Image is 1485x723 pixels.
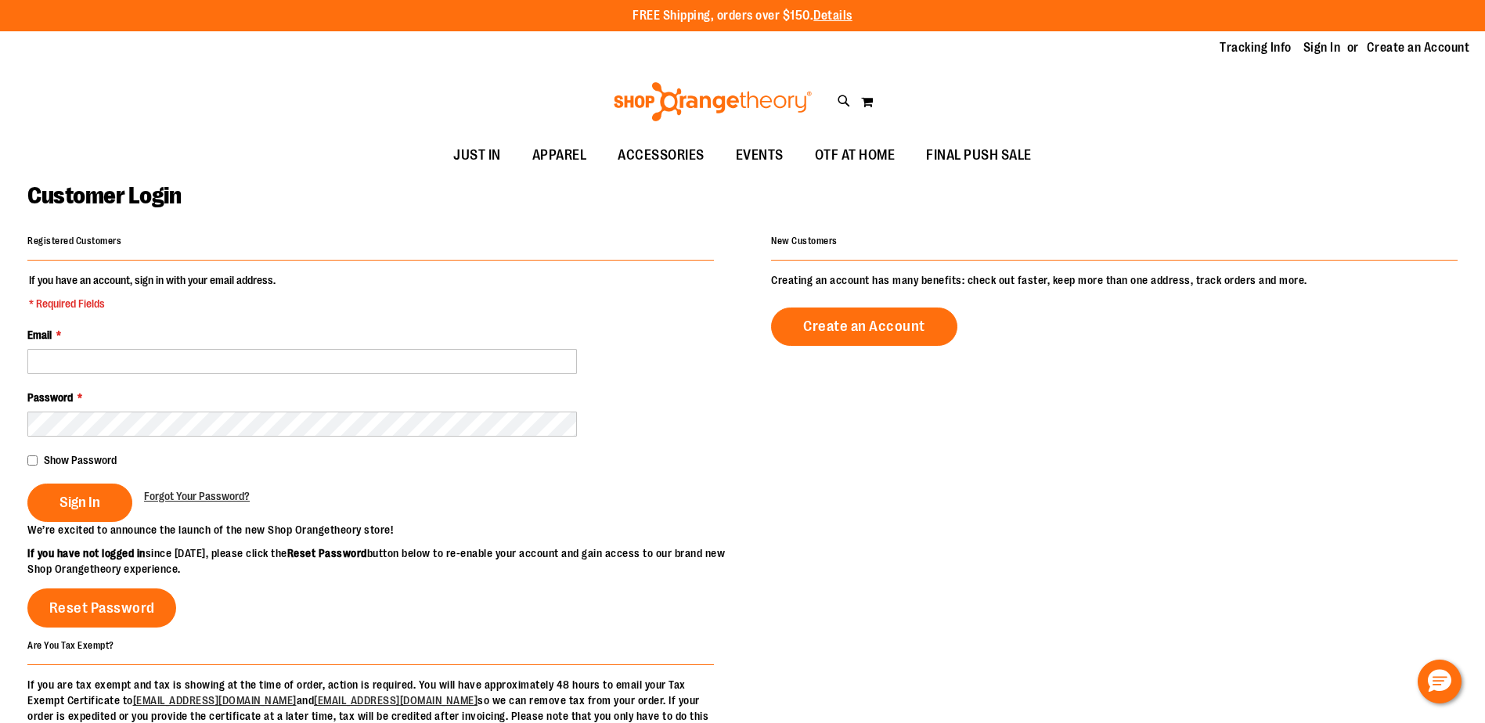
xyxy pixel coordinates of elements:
[27,547,146,559] strong: If you have not logged in
[799,138,911,174] a: OTF AT HOME
[438,138,517,174] a: JUST IN
[1303,39,1341,56] a: Sign In
[771,272,1458,288] p: Creating an account has many benefits: check out faster, keep more than one address, track orders...
[771,308,957,346] a: Create an Account
[1367,39,1470,56] a: Create an Account
[771,236,838,246] strong: New Customers
[27,588,176,628] a: Reset Password
[27,484,132,522] button: Sign In
[453,138,501,173] span: JUST IN
[287,547,367,559] strong: Reset Password
[532,138,587,173] span: APPAREL
[815,138,896,173] span: OTF AT HOME
[44,454,117,466] span: Show Password
[27,391,73,404] span: Password
[144,488,250,504] a: Forgot Your Password?
[720,138,799,174] a: EVENTS
[1418,660,1462,703] button: Hello, have a question? Let’s chat.
[27,236,121,246] strong: Registered Customers
[29,296,276,311] span: * Required Fields
[926,138,1032,173] span: FINAL PUSH SALE
[144,490,250,502] span: Forgot Your Password?
[803,318,925,335] span: Create an Account
[59,494,100,511] span: Sign In
[602,138,720,174] a: ACCESSORIES
[27,545,743,577] p: since [DATE], please click the button below to re-enable your account and gain access to our bran...
[813,9,852,23] a: Details
[49,599,155,617] span: Reset Password
[27,272,277,311] legend: If you have an account, sign in with your email address.
[517,138,603,174] a: APPAREL
[736,138,784,173] span: EVENTS
[27,522,743,538] p: We’re excited to announce the launch of the new Shop Orangetheory store!
[633,7,852,25] p: FREE Shipping, orders over $150.
[611,82,814,121] img: Shop Orangetheory
[133,694,297,707] a: [EMAIL_ADDRESS][DOMAIN_NAME]
[1220,39,1292,56] a: Tracking Info
[27,182,181,209] span: Customer Login
[27,639,114,650] strong: Are You Tax Exempt?
[314,694,478,707] a: [EMAIL_ADDRESS][DOMAIN_NAME]
[910,138,1047,174] a: FINAL PUSH SALE
[27,329,52,341] span: Email
[618,138,705,173] span: ACCESSORIES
